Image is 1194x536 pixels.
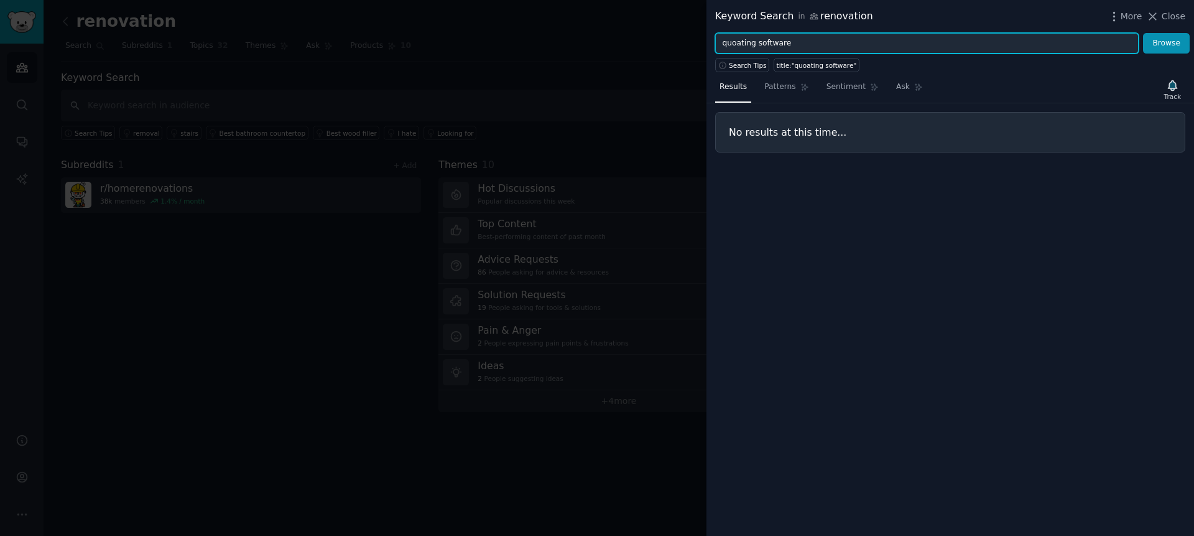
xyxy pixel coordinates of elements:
div: Track [1164,92,1181,101]
span: Patterns [764,82,795,93]
a: Ask [892,77,927,103]
button: Search Tips [715,58,769,72]
a: Patterns [760,77,813,103]
a: Results [715,77,751,103]
span: Close [1162,10,1185,23]
span: in [798,11,805,22]
button: Track [1160,77,1185,103]
span: Ask [896,82,910,93]
div: title:"quoating software" [777,61,857,70]
span: Sentiment [826,82,866,93]
span: Search Tips [729,61,767,70]
button: Browse [1143,33,1190,54]
span: Results [720,82,747,93]
div: Keyword Search renovation [715,9,873,24]
a: Sentiment [822,77,883,103]
a: title:"quoating software" [774,58,859,72]
span: More [1121,10,1142,23]
input: Try a keyword related to your business [715,33,1139,54]
button: More [1108,10,1142,23]
h3: No results at this time... [729,126,1172,139]
button: Close [1146,10,1185,23]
